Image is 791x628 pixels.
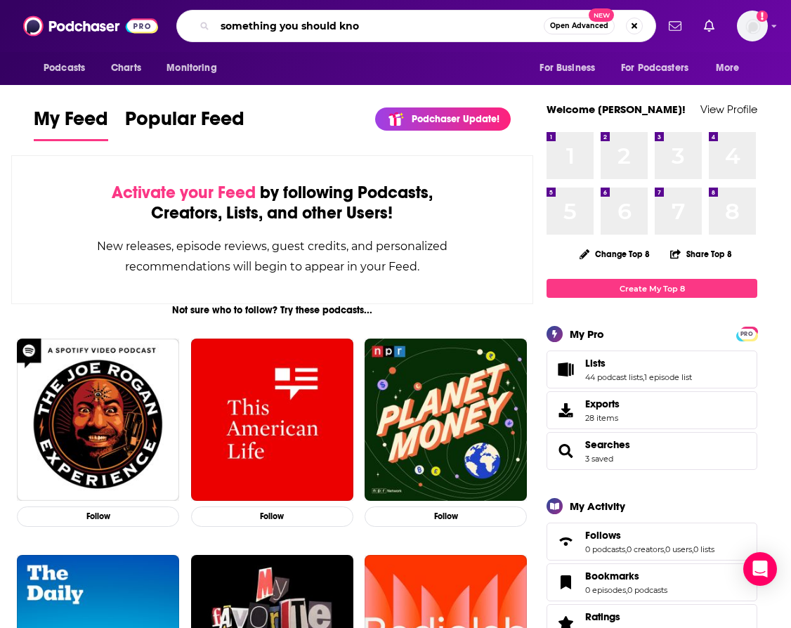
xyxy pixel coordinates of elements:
img: User Profile [737,11,768,41]
button: Open AdvancedNew [544,18,615,34]
a: Bookmarks [551,573,580,592]
span: Popular Feed [125,107,244,139]
a: 0 users [665,544,692,554]
span: Monitoring [166,58,216,78]
a: Welcome [PERSON_NAME]! [547,103,686,116]
div: Open Intercom Messenger [743,552,777,586]
button: open menu [612,55,709,81]
img: Podchaser - Follow, Share and Rate Podcasts [23,13,158,39]
a: My Feed [34,107,108,141]
span: Exports [551,400,580,420]
span: Follows [547,523,757,561]
span: More [716,58,740,78]
button: open menu [706,55,757,81]
span: Exports [585,398,620,410]
img: The Joe Rogan Experience [17,339,179,501]
a: View Profile [700,103,757,116]
span: Activate your Feed [112,182,256,203]
a: 3 saved [585,454,613,464]
a: Show notifications dropdown [698,14,720,38]
button: Follow [365,506,527,527]
a: Show notifications dropdown [663,14,687,38]
span: , [643,372,644,382]
span: Bookmarks [547,563,757,601]
button: open menu [34,55,103,81]
span: , [692,544,693,554]
a: Follows [585,529,714,542]
span: For Business [540,58,595,78]
svg: Add a profile image [757,11,768,22]
a: Exports [547,391,757,429]
span: Lists [547,351,757,388]
a: Follows [551,532,580,551]
a: Bookmarks [585,570,667,582]
img: Planet Money [365,339,527,501]
a: Searches [585,438,630,451]
span: , [626,585,627,595]
img: This American Life [191,339,353,501]
div: New releases, episode reviews, guest credits, and personalized recommendations will begin to appe... [82,236,462,277]
span: Open Advanced [550,22,608,30]
span: 28 items [585,413,620,423]
a: Searches [551,441,580,461]
a: 1 episode list [644,372,692,382]
span: Logged in as ereardon [737,11,768,41]
div: Search podcasts, credits, & more... [176,10,656,42]
span: , [625,544,627,554]
span: Lists [585,357,606,369]
span: , [664,544,665,554]
a: 0 lists [693,544,714,554]
a: 0 creators [627,544,664,554]
span: Follows [585,529,621,542]
button: Follow [191,506,353,527]
a: Lists [585,357,692,369]
a: 0 podcasts [627,585,667,595]
span: New [589,8,614,22]
span: Charts [111,58,141,78]
a: Popular Feed [125,107,244,141]
div: My Activity [570,499,625,513]
a: 0 episodes [585,585,626,595]
a: Lists [551,360,580,379]
p: Podchaser Update! [412,113,499,125]
a: 44 podcast lists [585,372,643,382]
span: Bookmarks [585,570,639,582]
input: Search podcasts, credits, & more... [215,15,544,37]
div: My Pro [570,327,604,341]
button: open menu [157,55,235,81]
a: Ratings [585,610,667,623]
span: For Podcasters [621,58,688,78]
a: 0 podcasts [585,544,625,554]
span: PRO [738,329,755,339]
button: Follow [17,506,179,527]
button: Share Top 8 [669,240,733,268]
span: Searches [547,432,757,470]
span: Podcasts [44,58,85,78]
span: My Feed [34,107,108,139]
div: Not sure who to follow? Try these podcasts... [11,304,533,316]
button: Change Top 8 [571,245,658,263]
a: Charts [102,55,150,81]
button: Show profile menu [737,11,768,41]
a: PRO [738,328,755,339]
button: open menu [530,55,613,81]
span: Ratings [585,610,620,623]
div: by following Podcasts, Creators, Lists, and other Users! [82,183,462,223]
a: Create My Top 8 [547,279,757,298]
